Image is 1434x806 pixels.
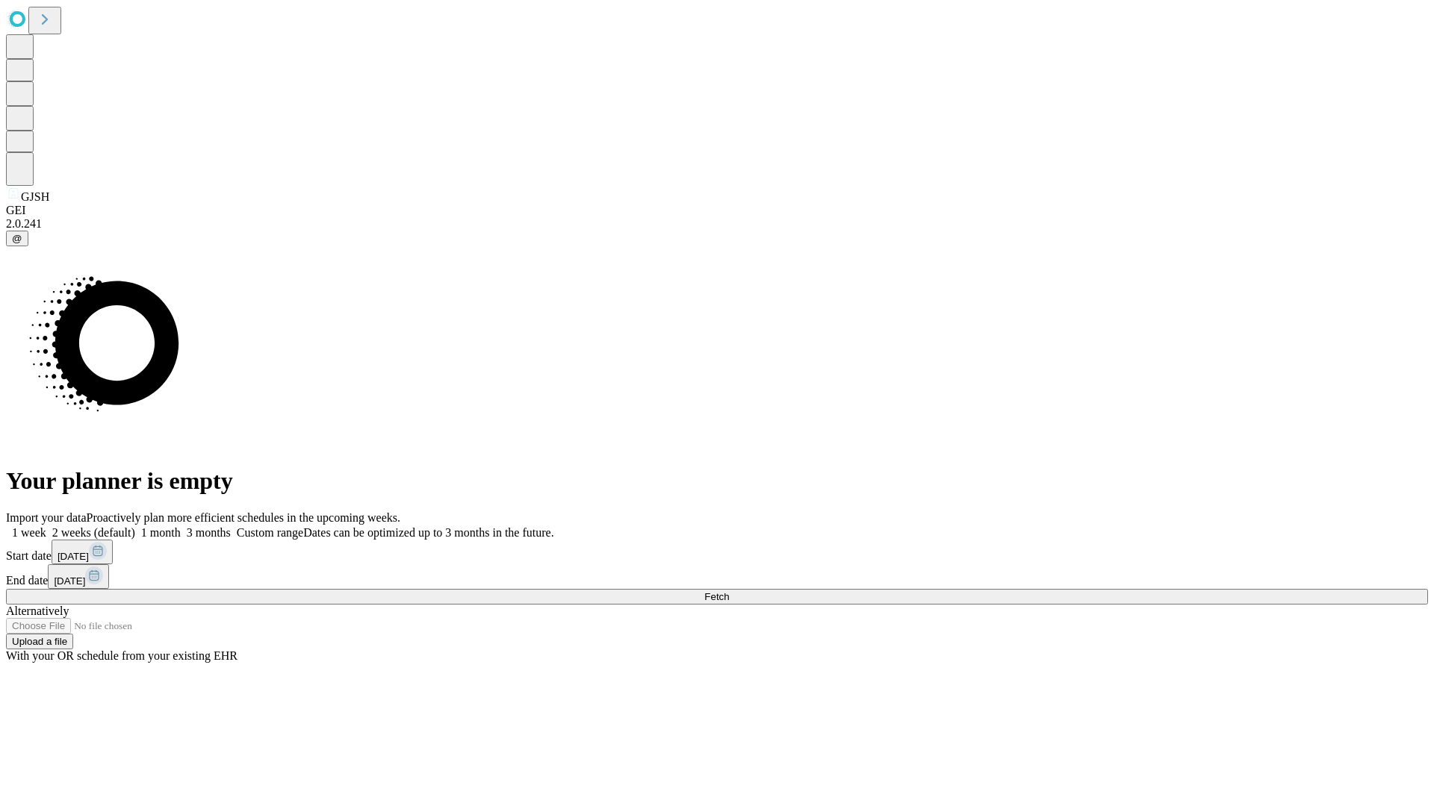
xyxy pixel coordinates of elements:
div: 2.0.241 [6,217,1428,231]
span: Alternatively [6,604,69,617]
div: End date [6,564,1428,589]
button: Fetch [6,589,1428,604]
span: GJSH [21,190,49,203]
button: @ [6,231,28,246]
span: 2 weeks (default) [52,526,135,539]
button: Upload a file [6,634,73,649]
span: 1 week [12,526,46,539]
div: Start date [6,540,1428,564]
span: Proactively plan more efficient schedules in the upcoming weeks. [87,511,400,524]
span: Dates can be optimized up to 3 months in the future. [303,526,553,539]
span: 1 month [141,526,181,539]
button: [DATE] [48,564,109,589]
span: 3 months [187,526,231,539]
h1: Your planner is empty [6,467,1428,495]
span: With your OR schedule from your existing EHR [6,649,238,662]
span: Import your data [6,511,87,524]
span: Fetch [704,591,729,602]
span: Custom range [237,526,303,539]
span: [DATE] [58,551,89,562]
button: [DATE] [52,540,113,564]
div: GEI [6,204,1428,217]
span: [DATE] [54,575,85,587]
span: @ [12,233,22,244]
